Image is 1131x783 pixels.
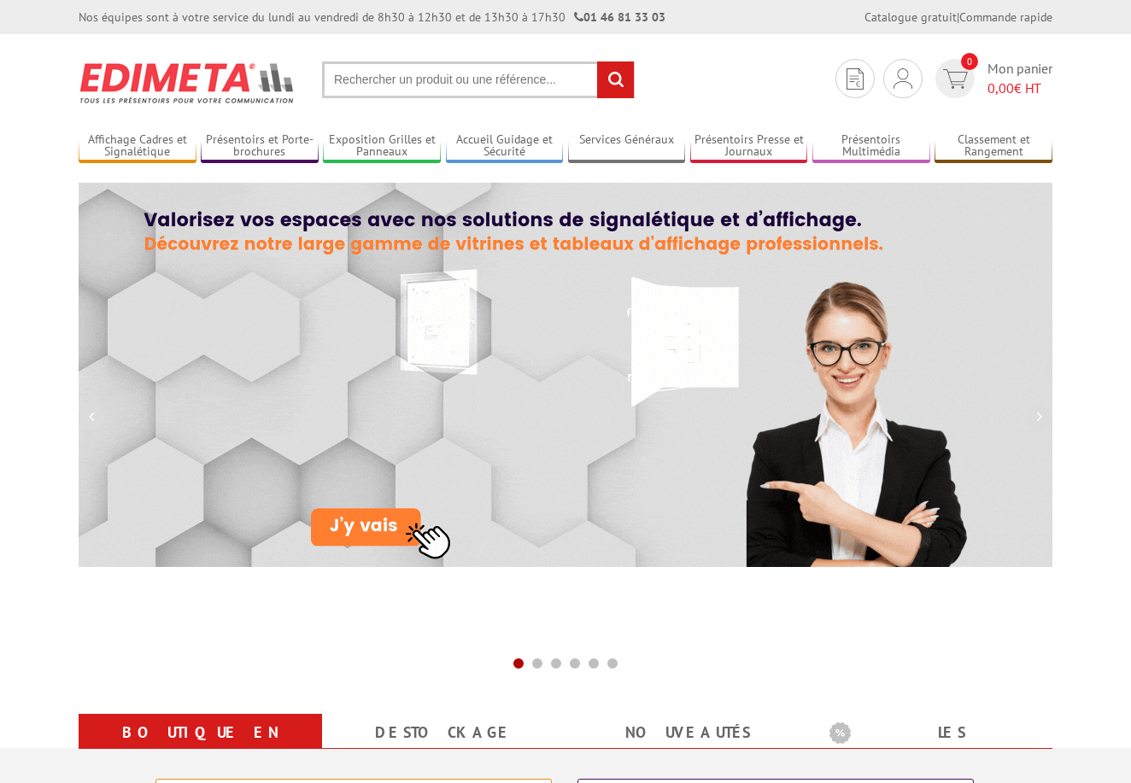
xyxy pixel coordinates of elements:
[812,132,930,161] a: Présentoirs Multimédia
[322,61,635,98] input: Rechercher un produit ou une référence...
[987,79,1052,98] span: € HT
[586,717,788,748] a: nouveautés
[961,53,978,70] span: 0
[99,717,302,779] a: Boutique en ligne
[959,9,1052,25] a: Commande rapide
[79,9,665,26] div: Nos équipes sont à votre service du lundi au vendredi de 8h30 à 12h30 et de 13h30 à 17h30
[829,717,1043,751] b: Les promotions
[943,69,968,89] img: devis rapide
[935,132,1052,161] a: Classement et Rangement
[597,61,634,98] input: rechercher
[446,132,564,161] a: Accueil Guidage et Sécurité
[987,79,1014,96] span: 0,00
[829,717,1032,779] a: Les promotions
[568,132,686,161] a: Services Généraux
[864,9,1052,26] div: |
[343,717,545,748] a: Destockage
[323,132,441,161] a: Exposition Grilles et Panneaux
[894,68,912,89] img: devis rapide
[79,132,196,161] a: Affichage Cadres et Signalétique
[864,9,957,25] a: Catalogue gratuit
[79,51,296,114] img: Présentoir, panneau, stand - Edimeta - PLV, affichage, mobilier bureau, entreprise
[931,59,1052,98] a: devis rapide 0 Mon panier 0,00€ HT
[847,68,864,90] img: devis rapide
[574,9,665,25] strong: 01 46 81 33 03
[690,132,808,161] a: Présentoirs Presse et Journaux
[987,59,1052,98] span: Mon panier
[201,132,319,161] a: Présentoirs et Porte-brochures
